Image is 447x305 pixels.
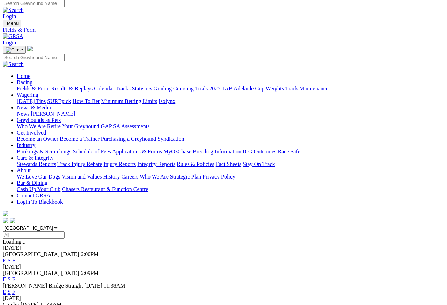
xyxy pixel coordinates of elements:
[3,251,60,257] span: [GEOGRAPHIC_DATA]
[17,86,50,92] a: Fields & Form
[81,270,99,276] span: 6:09PM
[17,98,444,104] div: Wagering
[17,130,46,136] a: Get Involved
[17,186,60,192] a: Cash Up Your Club
[159,98,175,104] a: Isolynx
[116,86,131,92] a: Tracks
[6,47,23,53] img: Close
[17,73,30,79] a: Home
[3,257,6,263] a: E
[47,98,71,104] a: SUREpick
[7,21,19,26] span: Menu
[163,148,191,154] a: MyOzChase
[8,276,11,282] a: S
[266,86,284,92] a: Weights
[17,136,58,142] a: Become an Owner
[132,86,152,92] a: Statistics
[121,174,138,180] a: Careers
[73,98,100,104] a: How To Bet
[17,174,60,180] a: We Love Our Dogs
[154,86,172,92] a: Grading
[27,46,33,51] img: logo-grsa-white.png
[3,231,65,239] input: Select date
[3,270,60,276] span: [GEOGRAPHIC_DATA]
[17,161,56,167] a: Stewards Reports
[3,39,16,45] a: Login
[140,174,169,180] a: Who We Are
[195,86,208,92] a: Trials
[84,283,102,289] span: [DATE]
[17,123,444,130] div: Greyhounds as Pets
[3,245,444,251] div: [DATE]
[3,264,444,270] div: [DATE]
[8,289,11,295] a: S
[3,20,21,27] button: Toggle navigation
[101,123,150,129] a: GAP SA Assessments
[17,142,35,148] a: Industry
[17,148,444,155] div: Industry
[61,270,79,276] span: [DATE]
[17,104,51,110] a: News & Media
[17,155,54,161] a: Care & Integrity
[3,276,6,282] a: E
[51,86,93,92] a: Results & Replays
[17,199,63,205] a: Login To Blackbook
[3,211,8,216] img: logo-grsa-white.png
[17,136,444,142] div: Get Involved
[285,86,328,92] a: Track Maintenance
[3,239,25,245] span: Loading...
[17,92,38,98] a: Wagering
[3,27,444,33] a: Fields & Form
[17,117,61,123] a: Greyhounds as Pets
[243,148,276,154] a: ICG Outcomes
[3,218,8,223] img: facebook.svg
[3,61,24,67] img: Search
[17,111,444,117] div: News & Media
[3,13,16,19] a: Login
[17,86,444,92] div: Racing
[17,111,29,117] a: News
[3,33,23,39] img: GRSA
[73,148,111,154] a: Schedule of Fees
[3,54,65,61] input: Search
[47,123,100,129] a: Retire Your Greyhound
[3,7,24,13] img: Search
[216,161,241,167] a: Fact Sheets
[61,251,79,257] span: [DATE]
[170,174,201,180] a: Strategic Plan
[31,111,75,117] a: [PERSON_NAME]
[60,136,100,142] a: Become a Trainer
[17,167,31,173] a: About
[3,295,444,302] div: [DATE]
[17,123,46,129] a: Who We Are
[101,98,157,104] a: Minimum Betting Limits
[137,161,175,167] a: Integrity Reports
[12,257,15,263] a: F
[17,79,32,85] a: Racing
[103,161,136,167] a: Injury Reports
[104,283,125,289] span: 11:38AM
[17,161,444,167] div: Care & Integrity
[17,180,47,186] a: Bar & Dining
[203,174,235,180] a: Privacy Policy
[12,276,15,282] a: F
[81,251,99,257] span: 6:00PM
[62,186,148,192] a: Chasers Restaurant & Function Centre
[3,289,6,295] a: E
[17,148,71,154] a: Bookings & Scratchings
[173,86,194,92] a: Coursing
[3,283,83,289] span: [PERSON_NAME] Bridge Straight
[12,289,15,295] a: F
[193,148,241,154] a: Breeding Information
[209,86,264,92] a: 2025 TAB Adelaide Cup
[157,136,184,142] a: Syndication
[61,174,102,180] a: Vision and Values
[278,148,300,154] a: Race Safe
[57,161,102,167] a: Track Injury Rebate
[101,136,156,142] a: Purchasing a Greyhound
[17,98,46,104] a: [DATE] Tips
[94,86,114,92] a: Calendar
[17,174,444,180] div: About
[10,218,15,223] img: twitter.svg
